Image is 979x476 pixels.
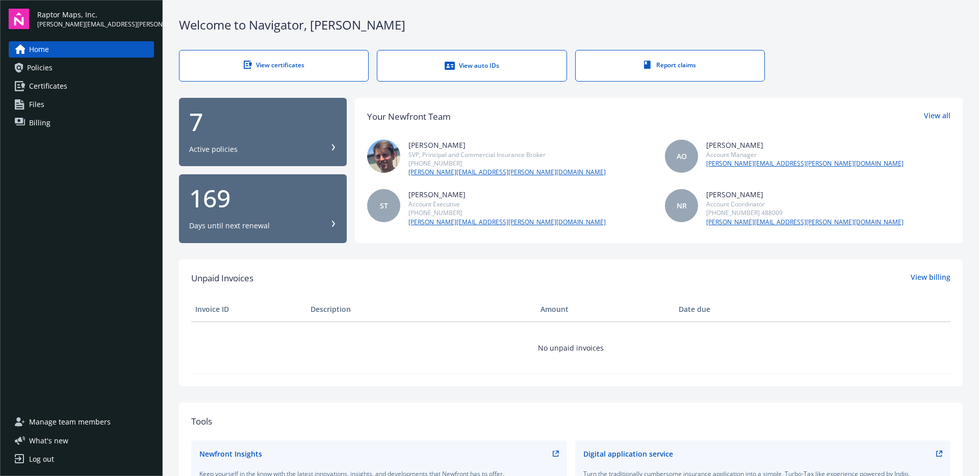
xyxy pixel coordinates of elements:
td: No unpaid invoices [191,322,950,374]
button: What's new [9,435,85,446]
div: Active policies [189,144,238,154]
div: [PHONE_NUMBER] 488009 [706,208,904,217]
div: Newfront Insights [199,448,262,459]
a: [PERSON_NAME][EMAIL_ADDRESS][PERSON_NAME][DOMAIN_NAME] [408,168,606,177]
div: [PHONE_NUMBER] [408,159,606,168]
div: [PERSON_NAME] [706,189,904,200]
button: 169Days until next renewal [179,174,347,243]
div: Log out [29,451,54,467]
div: Report claims [596,61,744,69]
th: Amount [536,297,675,322]
span: Policies [27,60,53,76]
div: Days until next renewal [189,221,270,231]
span: Files [29,96,44,113]
div: SVP, Principal and Commercial Insurance Broker [408,150,606,159]
a: View all [924,110,950,123]
a: Report claims [575,50,765,82]
span: Raptor Maps, Inc. [37,9,154,20]
div: [PHONE_NUMBER] [408,208,606,217]
span: Manage team members [29,414,111,430]
span: Home [29,41,49,58]
img: photo [367,140,400,173]
img: navigator-logo.svg [9,9,29,29]
span: AO [677,151,687,162]
div: [PERSON_NAME] [408,140,606,150]
a: Home [9,41,154,58]
div: Welcome to Navigator , [PERSON_NAME] [179,16,963,34]
span: NR [677,200,687,211]
div: Digital application service [583,448,673,459]
div: Account Executive [408,200,606,208]
span: [PERSON_NAME][EMAIL_ADDRESS][PERSON_NAME][DOMAIN_NAME] [37,20,154,29]
th: Description [306,297,536,322]
div: 169 [189,186,337,210]
a: Manage team members [9,414,154,430]
span: What ' s new [29,435,68,446]
span: ST [380,200,388,211]
span: Certificates [29,78,67,94]
div: View certificates [200,61,348,69]
button: Raptor Maps, Inc.[PERSON_NAME][EMAIL_ADDRESS][PERSON_NAME][DOMAIN_NAME] [37,9,154,29]
a: Policies [9,60,154,76]
div: Account Manager [706,150,904,159]
a: Billing [9,115,154,131]
div: [PERSON_NAME] [408,189,606,200]
div: Your Newfront Team [367,110,451,123]
th: Date due [675,297,790,322]
a: [PERSON_NAME][EMAIL_ADDRESS][PERSON_NAME][DOMAIN_NAME] [706,218,904,227]
span: Unpaid Invoices [191,272,253,285]
div: [PERSON_NAME] [706,140,904,150]
div: 7 [189,110,337,134]
button: 7Active policies [179,98,347,167]
div: Tools [191,415,950,428]
a: [PERSON_NAME][EMAIL_ADDRESS][PERSON_NAME][DOMAIN_NAME] [706,159,904,168]
a: View auto IDs [377,50,566,82]
div: Account Coordinator [706,200,904,208]
a: Certificates [9,78,154,94]
a: Files [9,96,154,113]
th: Invoice ID [191,297,306,322]
a: View certificates [179,50,369,82]
a: [PERSON_NAME][EMAIL_ADDRESS][PERSON_NAME][DOMAIN_NAME] [408,218,606,227]
a: View billing [911,272,950,285]
span: Billing [29,115,50,131]
div: View auto IDs [398,61,546,71]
